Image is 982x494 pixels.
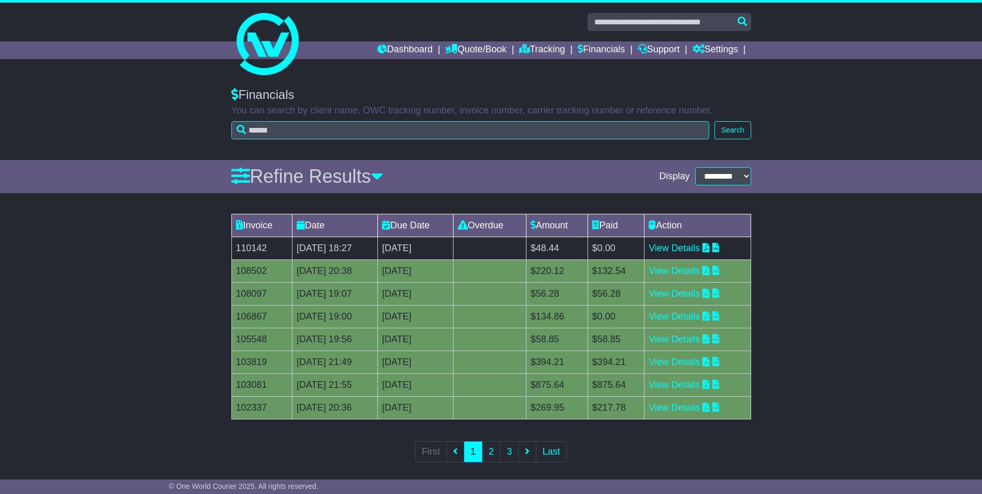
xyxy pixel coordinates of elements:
td: $134.86 [526,305,588,328]
a: View Details [649,380,700,390]
td: $48.44 [526,237,588,259]
td: [DATE] 20:38 [292,259,377,282]
td: 110142 [231,237,292,259]
a: View Details [649,243,700,253]
button: Search [714,121,751,139]
td: [DATE] [378,328,453,351]
td: [DATE] 21:55 [292,373,377,396]
td: 105548 [231,328,292,351]
td: $56.28 [588,282,644,305]
td: 108502 [231,259,292,282]
a: Tracking [519,41,565,59]
td: $875.64 [588,373,644,396]
td: $220.12 [526,259,588,282]
a: View Details [649,288,700,299]
td: $269.95 [526,396,588,419]
td: [DATE] [378,282,453,305]
td: 108097 [231,282,292,305]
td: $875.64 [526,373,588,396]
td: $217.78 [588,396,644,419]
p: You can search by client name, OWC tracking number, invoice number, carrier tracking number or re... [231,105,751,117]
a: Support [638,41,680,59]
td: $132.54 [588,259,644,282]
td: 103081 [231,373,292,396]
a: View Details [649,311,700,322]
a: 3 [500,441,519,462]
a: Dashboard [377,41,433,59]
td: [DATE] [378,305,453,328]
td: [DATE] [378,351,453,373]
td: Overdue [453,214,526,237]
td: $58.85 [526,328,588,351]
a: 1 [464,441,482,462]
td: [DATE] 19:00 [292,305,377,328]
td: [DATE] [378,396,453,419]
div: Financials [231,88,751,103]
td: [DATE] [378,237,453,259]
td: Amount [526,214,588,237]
td: $56.28 [526,282,588,305]
td: [DATE] 18:27 [292,237,377,259]
a: Last [536,441,567,462]
a: Financials [578,41,625,59]
td: [DATE] [378,373,453,396]
td: [DATE] 21:49 [292,351,377,373]
a: View Details [649,402,700,413]
a: View Details [649,357,700,367]
td: $58.85 [588,328,644,351]
td: $0.00 [588,237,644,259]
td: $394.21 [526,351,588,373]
td: $0.00 [588,305,644,328]
td: [DATE] 20:36 [292,396,377,419]
span: Display [659,171,690,182]
a: Quote/Book [445,41,506,59]
td: 102337 [231,396,292,419]
td: [DATE] 19:07 [292,282,377,305]
td: Date [292,214,377,237]
td: [DATE] [378,259,453,282]
td: 103819 [231,351,292,373]
a: 2 [482,441,501,462]
a: View Details [649,266,700,276]
span: © One World Courier 2025. All rights reserved. [169,482,318,490]
a: Refine Results [231,166,383,187]
a: Settings [693,41,738,59]
td: Action [644,214,751,237]
td: 106867 [231,305,292,328]
td: Paid [588,214,644,237]
td: $394.21 [588,351,644,373]
td: Invoice [231,214,292,237]
td: [DATE] 19:56 [292,328,377,351]
a: View Details [649,334,700,344]
td: Due Date [378,214,453,237]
